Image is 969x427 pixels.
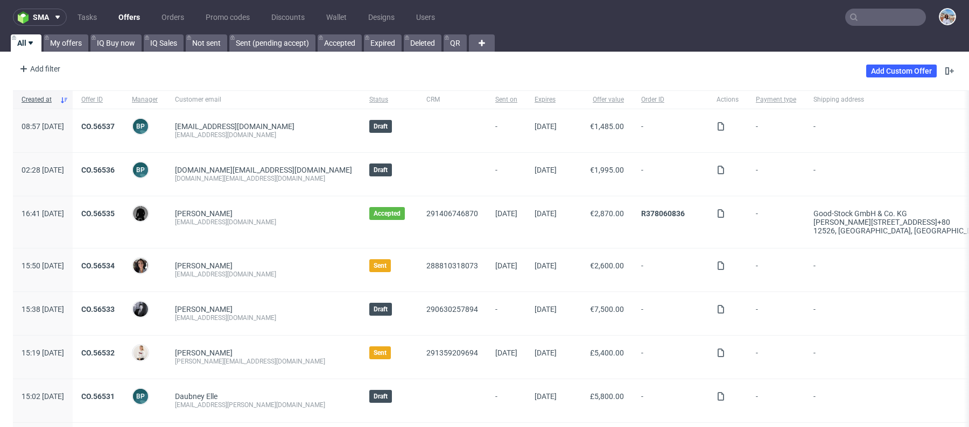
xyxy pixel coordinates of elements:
[133,345,148,360] img: Mari Fok
[11,34,41,52] a: All
[641,166,699,183] span: -
[426,305,478,314] a: 290630257894
[90,34,142,52] a: IQ Buy now
[175,209,233,218] a: [PERSON_NAME]
[81,348,115,357] a: CO.56532
[374,348,387,357] span: Sent
[495,122,517,139] span: -
[426,95,478,104] span: CRM
[590,261,624,270] span: €2,600.00
[426,348,478,357] a: 291359209694
[71,9,103,26] a: Tasks
[155,9,191,26] a: Orders
[404,34,441,52] a: Deleted
[22,209,64,218] span: 16:41 [DATE]
[410,9,441,26] a: Users
[175,270,352,279] div: [EMAIL_ADDRESS][DOMAIN_NAME]
[81,392,115,401] a: CO.56531
[133,258,148,273] img: Moreno Martinez Cristina
[369,95,409,104] span: Status
[320,9,353,26] a: Wallet
[22,95,55,104] span: Created at
[535,209,557,218] span: [DATE]
[186,34,227,52] a: Not sent
[22,305,64,314] span: 15:38 [DATE]
[495,261,517,270] span: [DATE]
[44,34,88,52] a: My offers
[495,209,517,218] span: [DATE]
[13,9,67,26] button: sma
[22,392,64,401] span: 15:02 [DATE]
[22,122,64,131] span: 08:57 [DATE]
[590,348,624,357] span: £5,400.00
[229,34,315,52] a: Sent (pending accept)
[175,261,233,270] a: [PERSON_NAME]
[175,348,233,357] a: [PERSON_NAME]
[535,261,557,270] span: [DATE]
[756,166,796,183] span: -
[133,302,148,317] img: Philippe Dubuy
[426,261,478,270] a: 288810318073
[81,261,115,270] a: CO.56534
[535,348,557,357] span: [DATE]
[641,348,699,366] span: -
[22,261,64,270] span: 15:50 [DATE]
[362,9,401,26] a: Designs
[175,174,352,183] div: [DOMAIN_NAME][EMAIL_ADDRESS][DOMAIN_NAME]
[535,305,557,314] span: [DATE]
[590,305,624,314] span: €7,500.00
[133,162,148,177] figcaption: BP
[641,305,699,322] span: -
[15,60,62,77] div: Add filter
[590,166,624,174] span: €1,995.00
[364,34,402,52] a: Expired
[940,9,955,24] img: Marta Kozłowska
[81,122,115,131] a: CO.56537
[756,305,796,322] span: -
[33,13,49,21] span: sma
[374,209,401,218] span: Accepted
[175,357,352,366] div: [PERSON_NAME][EMAIL_ADDRESS][DOMAIN_NAME]
[535,122,557,131] span: [DATE]
[22,348,64,357] span: 15:19 [DATE]
[175,122,294,131] span: [EMAIL_ADDRESS][DOMAIN_NAME]
[495,95,517,104] span: Sent on
[756,122,796,139] span: -
[641,95,699,104] span: Order ID
[495,348,517,357] span: [DATE]
[112,9,146,26] a: Offers
[175,131,352,139] div: [EMAIL_ADDRESS][DOMAIN_NAME]
[318,34,362,52] a: Accepted
[132,95,158,104] span: Manager
[81,166,115,174] a: CO.56536
[81,209,115,218] a: CO.56535
[495,305,517,322] span: -
[81,95,115,104] span: Offer ID
[495,392,517,409] span: -
[175,392,217,401] a: Daubney Elle
[641,392,699,409] span: -
[133,119,148,134] figcaption: BP
[641,261,699,279] span: -
[590,392,624,401] span: £5,800.00
[144,34,184,52] a: IQ Sales
[175,95,352,104] span: Customer email
[175,401,352,409] div: [EMAIL_ADDRESS][PERSON_NAME][DOMAIN_NAME]
[756,209,796,235] span: -
[175,166,352,174] a: [DOMAIN_NAME][EMAIL_ADDRESS][DOMAIN_NAME]
[199,9,256,26] a: Promo codes
[81,305,115,314] a: CO.56533
[756,348,796,366] span: -
[535,95,557,104] span: Expires
[535,166,557,174] span: [DATE]
[444,34,467,52] a: QR
[866,65,937,77] a: Add Custom Offer
[717,95,739,104] span: Actions
[133,206,148,221] img: Dawid Urbanowicz
[133,389,148,404] figcaption: BP
[426,209,478,218] a: 291406746870
[374,305,388,314] span: Draft
[374,261,387,270] span: Sent
[18,11,33,24] img: logo
[175,314,352,322] div: [EMAIL_ADDRESS][DOMAIN_NAME]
